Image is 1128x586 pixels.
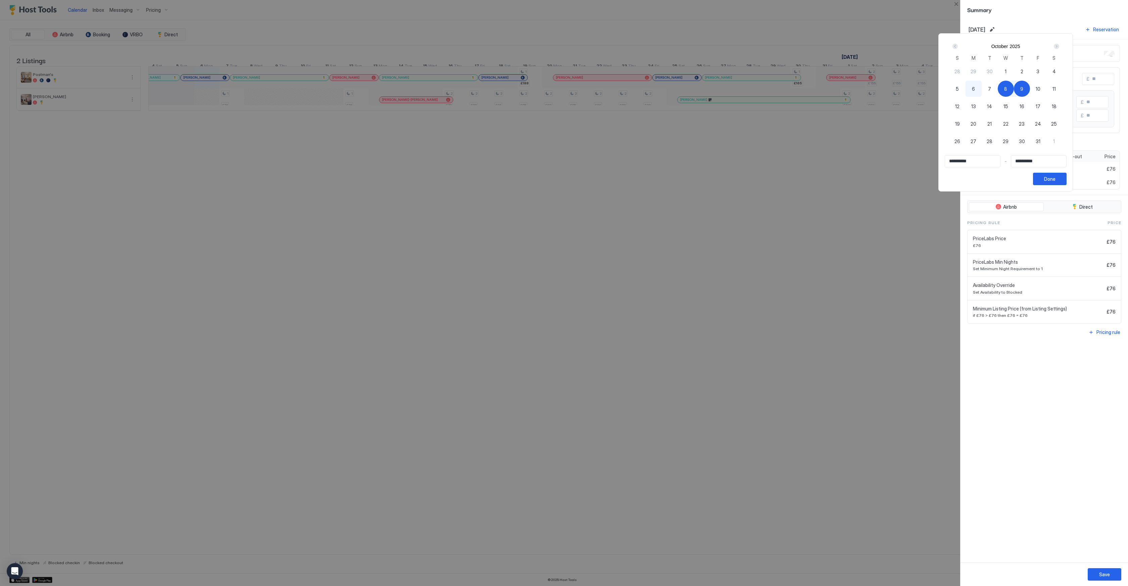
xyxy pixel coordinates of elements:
button: 30 [1014,133,1030,149]
button: 15 [998,98,1014,114]
span: 13 [971,103,976,110]
button: 6 [966,81,982,97]
input: Input Field [1011,156,1066,167]
button: 20 [966,116,982,132]
span: 31 [1036,138,1040,145]
button: 24 [1030,116,1046,132]
div: Open Intercom Messenger [7,563,23,579]
span: - [1004,158,1007,164]
span: M [972,54,976,61]
button: 29 [966,63,982,79]
button: 8 [998,81,1014,97]
span: 2 [1021,68,1023,75]
button: 26 [949,133,966,149]
button: Prev [951,42,960,50]
span: 28 [987,138,992,145]
span: 26 [954,138,960,145]
span: 9 [1020,85,1023,92]
span: 16 [1020,103,1024,110]
button: Next [1051,42,1061,50]
span: 4 [1052,68,1056,75]
span: 21 [987,120,992,127]
button: 25 [1046,116,1062,132]
span: T [1020,54,1024,61]
button: 13 [966,98,982,114]
button: 30 [982,63,998,79]
span: S [1052,54,1055,61]
button: 4 [1046,63,1062,79]
button: 10 [1030,81,1046,97]
div: Done [1044,175,1055,182]
span: 8 [1004,85,1007,92]
span: 17 [1036,103,1040,110]
button: 21 [982,116,998,132]
span: 3 [1036,68,1039,75]
button: Done [1033,173,1067,185]
span: 30 [1019,138,1025,145]
span: 27 [971,138,976,145]
span: 1 [1005,68,1006,75]
span: 25 [1051,120,1057,127]
button: October [991,44,1008,49]
button: 1 [998,63,1014,79]
span: W [1003,54,1008,61]
button: 1 [1046,133,1062,149]
button: 5 [949,81,966,97]
span: 14 [987,103,992,110]
span: 19 [955,120,960,127]
span: 29 [1003,138,1008,145]
button: 2025 [1009,44,1020,49]
span: 15 [1003,103,1008,110]
span: 18 [1052,103,1056,110]
span: 29 [971,68,976,75]
span: T [988,54,991,61]
button: 27 [966,133,982,149]
input: Input Field [945,156,1000,167]
span: 10 [1036,85,1040,92]
button: 2 [1014,63,1030,79]
span: 1 [1053,138,1055,145]
span: 11 [1052,85,1056,92]
span: 23 [1019,120,1025,127]
span: 30 [987,68,993,75]
button: 28 [982,133,998,149]
button: 22 [998,116,1014,132]
span: 5 [956,85,959,92]
span: 7 [988,85,991,92]
span: 24 [1035,120,1041,127]
button: 31 [1030,133,1046,149]
button: 9 [1014,81,1030,97]
button: 16 [1014,98,1030,114]
button: 3 [1030,63,1046,79]
span: 6 [972,85,975,92]
span: S [956,54,959,61]
button: 28 [949,63,966,79]
button: 14 [982,98,998,114]
button: 7 [982,81,998,97]
span: 12 [955,103,959,110]
button: 17 [1030,98,1046,114]
span: F [1037,54,1039,61]
button: 12 [949,98,966,114]
span: 22 [1003,120,1008,127]
button: 19 [949,116,966,132]
span: 28 [954,68,960,75]
button: 11 [1046,81,1062,97]
button: 29 [998,133,1014,149]
span: 20 [971,120,976,127]
button: 23 [1014,116,1030,132]
button: 18 [1046,98,1062,114]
